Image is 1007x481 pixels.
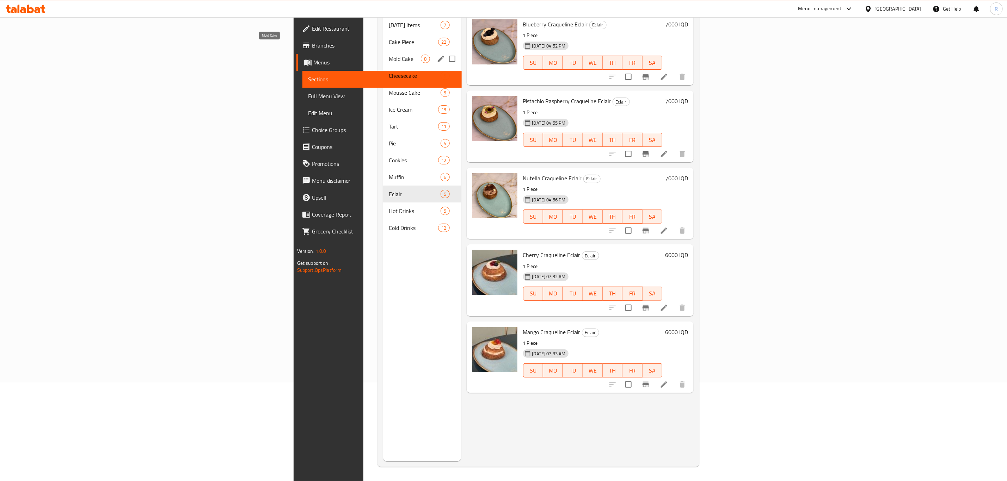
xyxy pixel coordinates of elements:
[438,105,449,114] div: items
[389,156,438,164] span: Cookies
[389,190,441,198] span: Eclair
[566,366,580,376] span: TU
[472,327,517,372] img: Mango Craqueline Eclair
[302,105,462,121] a: Edit Menu
[523,31,663,40] p: 1 Piece
[312,143,456,151] span: Coupons
[389,105,438,114] span: Ice Cream
[625,288,639,299] span: FR
[674,68,691,85] button: delete
[583,363,603,377] button: WE
[622,133,642,147] button: FR
[643,56,662,70] button: SA
[674,222,691,239] button: delete
[583,56,603,70] button: WE
[613,98,630,106] span: Eclair
[546,58,560,68] span: MO
[665,327,688,337] h6: 6000 IQD
[441,207,449,215] div: items
[389,71,441,80] div: Cheesecake
[660,73,668,81] a: Edit menu item
[308,92,456,100] span: Full Menu View
[441,140,449,147] span: 4
[621,69,636,84] span: Select to update
[637,145,654,162] button: Branch-specific-item
[563,133,583,147] button: TU
[582,251,599,260] div: Eclair
[606,288,620,299] span: TH
[383,152,461,169] div: Cookies12
[421,55,430,63] div: items
[622,363,642,377] button: FR
[529,273,569,280] span: [DATE] 07:32 AM
[665,173,688,183] h6: 7000 IQD
[312,126,456,134] span: Choice Groups
[441,191,449,198] span: 5
[441,190,449,198] div: items
[583,133,603,147] button: WE
[523,250,581,260] span: Cherry Craqueline Eclair
[523,108,663,117] p: 1 Piece
[543,133,563,147] button: MO
[523,327,581,337] span: Mango Craqueline Eclair
[543,287,563,301] button: MO
[643,287,662,301] button: SA
[546,135,560,145] span: MO
[546,288,560,299] span: MO
[383,118,461,135] div: Tart11
[438,225,449,231] span: 12
[313,58,456,67] span: Menus
[389,224,438,232] span: Cold Drinks
[438,123,449,130] span: 11
[383,67,461,84] div: Cheesecake9
[472,96,517,141] img: Pistachio Raspberry Craqueline Eclair
[436,54,446,64] button: edit
[621,223,636,238] span: Select to update
[543,56,563,70] button: MO
[526,58,540,68] span: SU
[523,287,543,301] button: SU
[637,299,654,316] button: Branch-specific-item
[523,133,543,147] button: SU
[674,376,691,393] button: delete
[441,71,449,80] div: items
[383,101,461,118] div: Ice Cream19
[438,39,449,45] span: 22
[606,366,620,376] span: TH
[389,38,438,46] div: Cake Piece
[566,135,580,145] span: TU
[389,88,441,97] span: Mousse Cake
[665,19,688,29] h6: 7000 IQD
[563,287,583,301] button: TU
[383,202,461,219] div: Hot Drinks5
[875,5,921,13] div: [GEOGRAPHIC_DATA]
[583,175,601,183] div: Eclair
[315,246,326,256] span: 1.0.0
[523,56,543,70] button: SU
[645,288,659,299] span: SA
[643,133,662,147] button: SA
[441,173,449,181] div: items
[523,363,543,377] button: SU
[526,288,540,299] span: SU
[383,17,461,33] div: [DATE] Items7
[526,135,540,145] span: SU
[566,212,580,222] span: TU
[529,196,569,203] span: [DATE] 04:56 PM
[383,169,461,186] div: Muffin6
[441,22,449,29] span: 7
[312,24,456,33] span: Edit Restaurant
[472,250,517,295] img: Cherry Craqueline Eclair
[586,366,600,376] span: WE
[586,58,600,68] span: WE
[622,287,642,301] button: FR
[660,304,668,312] a: Edit menu item
[312,160,456,168] span: Promotions
[421,56,429,62] span: 8
[302,71,462,88] a: Sections
[441,139,449,148] div: items
[526,366,540,376] span: SU
[590,21,606,29] span: Eclair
